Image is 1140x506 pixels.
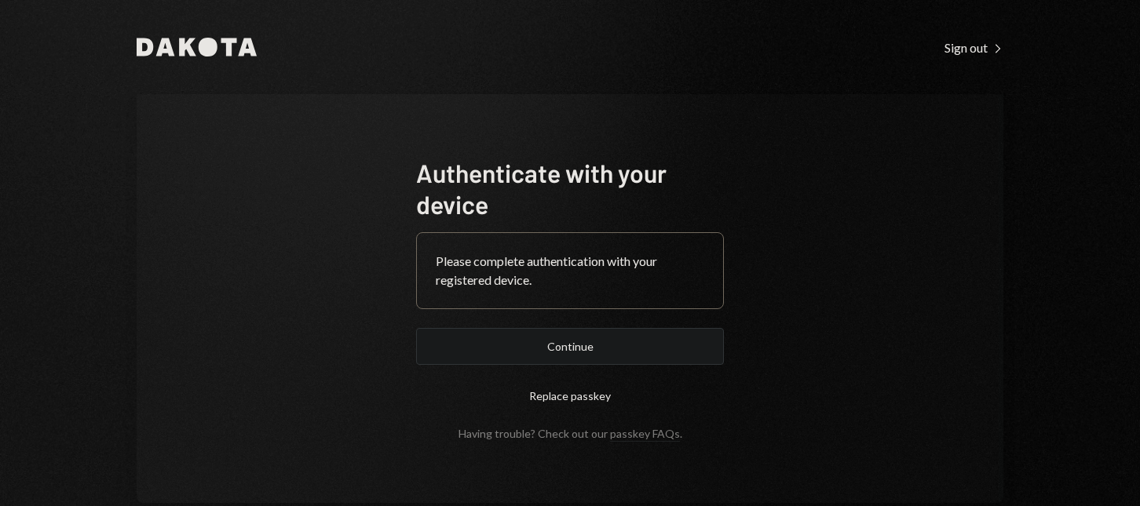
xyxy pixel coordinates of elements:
h1: Authenticate with your device [416,157,724,220]
a: passkey FAQs [610,427,680,442]
a: Sign out [945,38,1003,56]
button: Replace passkey [416,377,724,414]
div: Please complete authentication with your registered device. [436,252,704,289]
div: Having trouble? Check out our . [459,427,682,440]
button: Continue [416,328,724,365]
div: Sign out [945,40,1003,56]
